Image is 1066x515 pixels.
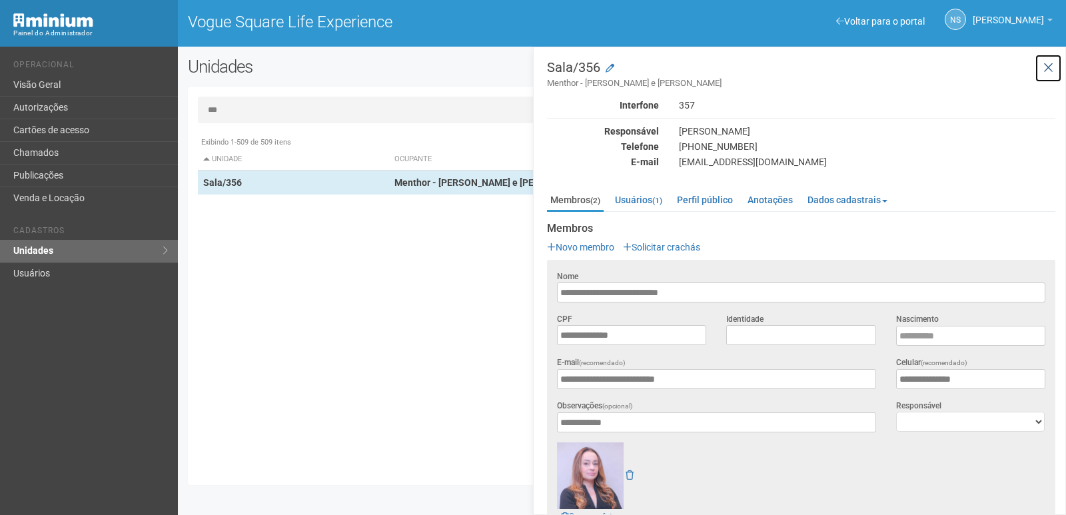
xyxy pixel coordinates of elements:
a: Voltar para o portal [836,16,925,27]
a: Solicitar crachás [623,242,700,253]
small: (1) [652,196,662,205]
div: [PERSON_NAME] [669,125,1065,137]
div: Telefone [537,141,669,153]
label: Nome [557,270,578,282]
span: (recomendado) [579,359,626,366]
th: Ocupante: activate to sort column ascending [389,149,738,171]
h1: Vogue Square Life Experience [188,13,612,31]
div: Interfone [537,99,669,111]
strong: Sala/356 [203,177,242,188]
label: Responsável [896,400,941,412]
div: [PHONE_NUMBER] [669,141,1065,153]
a: Remover [626,470,634,480]
label: Nascimento [896,313,939,325]
div: 357 [669,99,1065,111]
label: Celular [896,356,967,369]
a: Perfil público [674,190,736,210]
div: Painel do Administrador [13,27,168,39]
a: Dados cadastrais [804,190,891,210]
li: Operacional [13,60,168,74]
li: Cadastros [13,226,168,240]
h2: Unidades [188,57,538,77]
img: Minium [13,13,93,27]
label: CPF [557,313,572,325]
strong: Menthor - [PERSON_NAME] e [PERSON_NAME] [394,177,592,188]
label: Observações [557,400,633,412]
a: NS [945,9,966,30]
div: Exibindo 1-509 de 509 itens [198,137,1046,149]
span: (opcional) [602,402,633,410]
strong: Membros [547,223,1055,235]
a: Membros(2) [547,190,604,212]
h3: Sala/356 [547,61,1055,89]
a: [PERSON_NAME] [973,17,1053,27]
div: [EMAIL_ADDRESS][DOMAIN_NAME] [669,156,1065,168]
div: Responsável [537,125,669,137]
div: E-mail [537,156,669,168]
a: Novo membro [547,242,614,253]
label: Identidade [726,313,764,325]
a: Anotações [744,190,796,210]
small: (2) [590,196,600,205]
label: E-mail [557,356,626,369]
small: Menthor - [PERSON_NAME] e [PERSON_NAME] [547,77,1055,89]
th: Unidade: activate to sort column descending [198,149,390,171]
span: (recomendado) [921,359,967,366]
img: user.png [557,442,624,509]
a: Modificar a unidade [606,62,614,75]
span: Nicolle Silva [973,2,1044,25]
a: Usuários(1) [612,190,666,210]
